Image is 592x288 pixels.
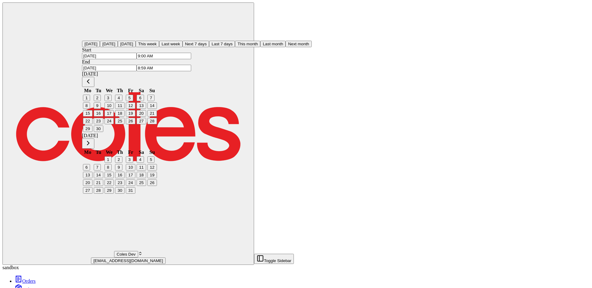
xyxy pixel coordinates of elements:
[83,172,92,178] button: 13
[209,41,235,47] button: Last 7 days
[82,71,312,77] div: [DATE]
[126,95,133,101] button: 5
[50,87,101,98] a: 💻API Documentation
[2,265,590,270] div: sandbox
[83,149,93,155] th: Monday
[82,41,100,47] button: [DATE]
[260,41,286,47] button: Last month
[147,102,157,109] button: 14
[94,172,103,178] button: 14
[104,88,114,94] th: Wednesday
[126,179,135,186] button: 24
[115,118,125,124] button: 25
[43,104,75,109] a: Powered byPylon
[137,164,146,171] button: 11
[6,90,11,95] div: 📗
[115,156,122,163] button: 2
[137,179,146,186] button: 25
[137,118,146,124] button: 27
[115,172,125,178] button: 16
[137,156,144,163] button: 4
[94,164,101,171] button: 7
[137,102,146,109] button: 13
[147,95,154,101] button: 7
[82,77,94,87] button: Go to previous month
[137,65,191,71] input: Time
[114,251,138,257] button: Coles Dev
[136,41,159,47] button: This week
[115,149,125,155] th: Thursday
[137,172,146,178] button: 18
[147,172,157,178] button: 19
[105,156,112,163] button: 1
[147,149,157,155] th: Sunday
[6,6,18,19] img: Nash
[12,89,47,96] span: Knowledge Base
[100,41,118,47] button: [DATE]
[115,110,125,117] button: 18
[82,65,137,71] input: Date
[115,102,125,109] button: 11
[147,164,157,171] button: 12
[115,88,125,94] th: Thursday
[115,179,125,186] button: 23
[94,125,103,132] button: 30
[83,164,90,171] button: 6
[115,164,122,171] button: 9
[105,172,114,178] button: 15
[136,149,146,155] th: Saturday
[147,88,157,94] th: Sunday
[83,118,92,124] button: 22
[147,179,157,186] button: 26
[21,65,78,70] div: We're available if you need us!
[82,133,312,138] div: [DATE]
[4,87,50,98] a: 📗Knowledge Base
[105,179,114,186] button: 22
[118,41,136,47] button: [DATE]
[104,149,114,155] th: Wednesday
[286,41,311,47] button: Next month
[82,53,137,59] input: Date
[52,90,57,95] div: 💻
[117,252,135,257] span: Coles Dev
[136,88,146,94] th: Saturday
[6,59,17,70] img: 1736555255976-a54dd68f-1ca7-489b-9aae-adbdc363a1c4
[254,254,294,264] button: Toggle Sidebar
[126,102,135,109] button: 12
[126,118,135,124] button: 26
[6,25,112,35] p: Welcome 👋
[2,2,254,265] button: Coles DevColes Dev[EMAIL_ADDRESS][DOMAIN_NAME]
[16,40,111,46] input: Got a question? Start typing here...
[126,156,133,163] button: 3
[105,187,114,194] button: 29
[94,179,103,186] button: 21
[105,95,112,101] button: 3
[82,59,90,64] label: End
[115,95,122,101] button: 4
[83,88,93,94] th: Monday
[21,59,101,65] div: Start new chat
[94,102,101,109] button: 9
[83,125,92,132] button: 29
[105,102,114,109] button: 10
[94,110,103,117] button: 16
[58,89,99,96] span: API Documentation
[94,95,101,101] button: 2
[125,149,136,155] th: Friday
[94,118,103,124] button: 23
[137,95,144,101] button: 6
[105,118,114,124] button: 24
[125,88,136,94] th: Friday
[22,278,36,284] span: Orders
[137,110,146,117] button: 20
[83,187,92,194] button: 27
[126,187,135,194] button: 31
[94,187,103,194] button: 28
[93,88,104,94] th: Tuesday
[83,179,92,186] button: 20
[93,258,163,263] span: [EMAIL_ADDRESS][DOMAIN_NAME]
[147,110,157,117] button: 21
[82,138,94,149] button: Go to next month
[83,102,90,109] button: 8
[126,172,135,178] button: 17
